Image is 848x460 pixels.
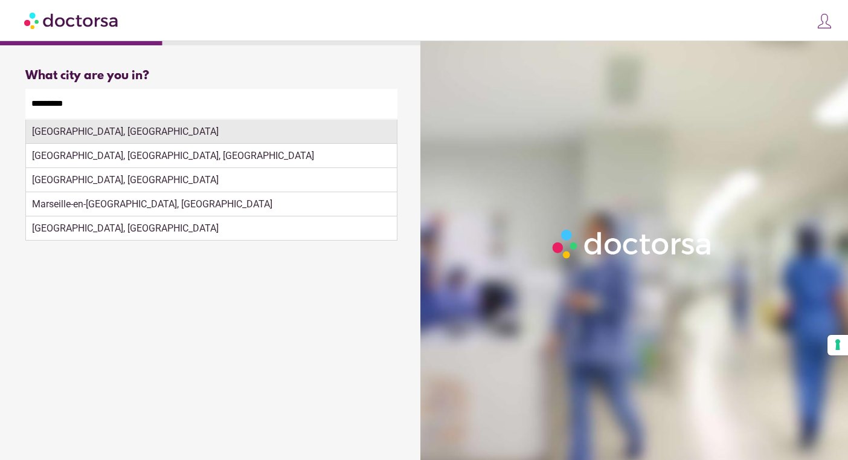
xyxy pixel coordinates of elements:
[827,335,848,355] button: Your consent preferences for tracking technologies
[26,192,397,216] div: Marseille-en-[GEOGRAPHIC_DATA], [GEOGRAPHIC_DATA]
[25,118,397,145] div: Make sure the city you pick is where you need assistance.
[25,69,397,83] div: What city are you in?
[816,13,833,30] img: icons8-customer-100.png
[26,168,397,192] div: [GEOGRAPHIC_DATA], [GEOGRAPHIC_DATA]
[548,225,718,263] img: Logo-Doctorsa-trans-White-partial-flat.png
[26,144,397,168] div: [GEOGRAPHIC_DATA], [GEOGRAPHIC_DATA], [GEOGRAPHIC_DATA]
[26,120,397,144] div: [GEOGRAPHIC_DATA], [GEOGRAPHIC_DATA]
[24,7,120,34] img: Doctorsa.com
[26,216,397,241] div: [GEOGRAPHIC_DATA], [GEOGRAPHIC_DATA]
